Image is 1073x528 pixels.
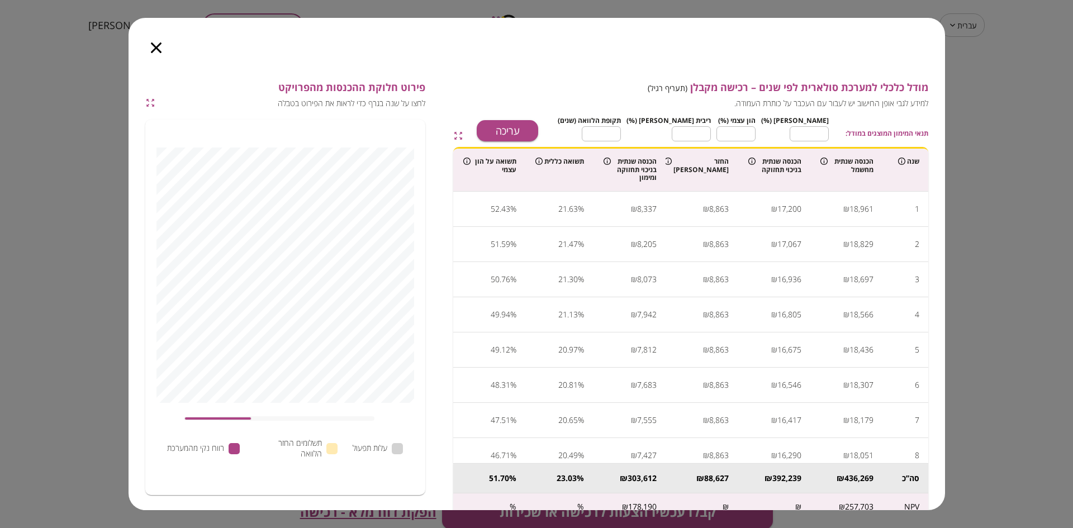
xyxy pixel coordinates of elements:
div: ₪ [837,473,844,484]
div: % [510,447,516,464]
div: 1 [915,201,919,217]
div: NPV [904,502,919,512]
div: 16,546 [777,377,801,393]
div: ₪ [703,412,709,429]
div: ₪ [703,447,709,464]
div: ₪ [703,306,709,323]
div: 18,307 [849,377,873,393]
div: 8,863 [709,236,729,253]
div: 257,703 [845,502,873,512]
div: 8,863 [709,412,729,429]
div: ₪ [771,412,777,429]
div: ₪ [843,447,849,464]
span: למידע לגבי אופן החישוב יש לעבור עם העכבר על כותרת העמודה. [477,98,928,109]
div: ₪ [843,341,849,358]
div: ₪ [696,473,704,484]
div: 18,829 [849,236,873,253]
div: 16,675 [777,341,801,358]
div: 8,337 [637,201,657,217]
div: ₪ [771,201,777,217]
div: ₪ [843,412,849,429]
div: 7 [915,412,919,429]
div: ₪ [631,341,637,358]
div: % [510,377,516,393]
div: 392,239 [772,473,801,484]
div: 3 [915,271,919,288]
div: 7,555 [637,412,657,429]
span: (תעריף רגיל) [648,83,687,93]
div: 88,627 [704,473,729,484]
div: 18,961 [849,201,873,217]
div: 21.63 [558,201,578,217]
div: 7,942 [637,306,657,323]
div: % [578,341,584,358]
div: 7,683 [637,377,657,393]
span: עלות תפעול [353,443,387,454]
div: ₪ [771,306,777,323]
div: 4 [915,306,919,323]
div: 8,863 [709,447,729,464]
div: 49.12 [491,341,510,358]
div: ₪ [631,236,637,253]
div: 178,190 [628,502,657,512]
div: 303,612 [628,473,657,484]
div: ₪ [631,201,637,217]
div: 21.47 [558,236,578,253]
div: 8,863 [709,341,729,358]
div: 51.70 [489,473,509,484]
div: ₪ [765,473,772,484]
div: ₪ [723,502,729,512]
div: ₪ [620,473,628,484]
div: 8,073 [637,271,657,288]
div: % [577,473,584,484]
div: 48.31 [491,377,510,393]
div: ₪ [631,412,637,429]
div: 50.76 [491,271,510,288]
div: 18,566 [849,306,873,323]
div: 46.71 [491,447,510,464]
div: 8,863 [709,377,729,393]
div: 16,417 [777,412,801,429]
div: תשואה על הון עצמי [463,158,516,174]
div: תשואה כללית [534,158,584,165]
div: 8 [915,447,919,464]
div: ₪ [622,502,628,512]
div: שנה [891,158,919,165]
div: 18,051 [849,447,873,464]
div: 5 [915,341,919,358]
div: ₪ [703,201,709,217]
div: % [510,201,516,217]
div: ₪ [843,306,849,323]
div: % [578,377,584,393]
div: ₪ [631,377,637,393]
div: % [510,271,516,288]
div: % [578,412,584,429]
div: 16,805 [777,306,801,323]
div: ₪ [631,271,637,288]
div: 20.97 [558,341,578,358]
div: ₪ [843,271,849,288]
div: ₪ [843,201,849,217]
span: פירוט חלוקת ההכנסות מהפרויקט [159,82,425,94]
div: 16,290 [777,447,801,464]
div: 18,436 [849,341,873,358]
div: 20.49 [558,447,578,464]
div: 23.03 [557,473,577,484]
div: ₪ [631,447,637,464]
span: מודל כלכלי למערכת סולארית לפי שנים – רכישה מקבלן [477,82,928,94]
div: 8,863 [709,201,729,217]
div: % [510,341,516,358]
div: % [578,447,584,464]
div: % [509,473,516,484]
div: 18,697 [849,271,873,288]
div: 20.81 [558,377,578,393]
div: ₪ [771,236,777,253]
div: 8,863 [709,271,729,288]
span: תקופת הלוואה (שנים) [558,116,621,125]
div: % [577,502,584,512]
span: תשלומים החזר הלוואה [255,438,322,459]
div: הכנסה שנתית בניכוי תחזוקה [748,158,801,174]
div: 17,200 [777,201,801,217]
div: 51.59 [491,236,510,253]
div: ₪ [843,377,849,393]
